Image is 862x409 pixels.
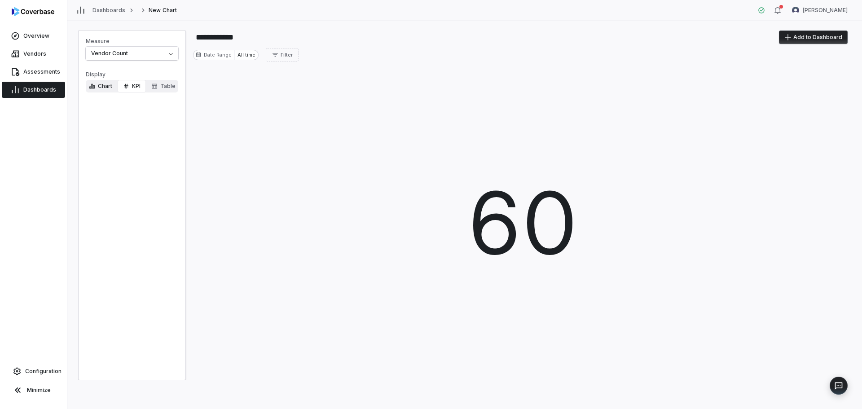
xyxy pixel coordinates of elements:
span: Configuration [25,368,62,375]
span: Overview [23,32,49,40]
button: DisplayKPITable [84,80,118,92]
button: Add to Dashboard [779,31,848,44]
span: Minimize [27,387,51,394]
button: Measure [86,47,178,60]
div: Date Range [193,50,234,60]
span: Dashboards [23,86,56,93]
a: Assessments [2,64,65,80]
span: Display [86,71,178,78]
a: Dashboards [2,82,65,98]
div: All time [235,50,258,60]
button: Date range for reportDate RangeAll time [193,50,259,60]
span: Vendors [23,50,46,57]
svg: Date range for report [196,52,201,57]
a: Vendors [2,46,65,62]
button: DisplayChartTable [118,80,146,92]
a: Configuration [4,363,63,379]
span: [PERSON_NAME] [803,7,848,14]
button: DisplayChartKPI [146,80,181,92]
a: Dashboards [92,7,125,14]
button: Minimize [4,381,63,399]
button: Filter [266,48,299,62]
img: Coverbase logo [12,7,54,16]
span: New Chart [149,7,176,14]
a: Overview [2,28,65,44]
span: Assessments [23,68,60,75]
span: Measure [86,38,178,45]
span: Filter [281,52,293,58]
span: 60 [467,158,577,287]
button: Joy VanBuskirk avatar[PERSON_NAME] [787,4,853,17]
img: Joy VanBuskirk avatar [792,7,799,14]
